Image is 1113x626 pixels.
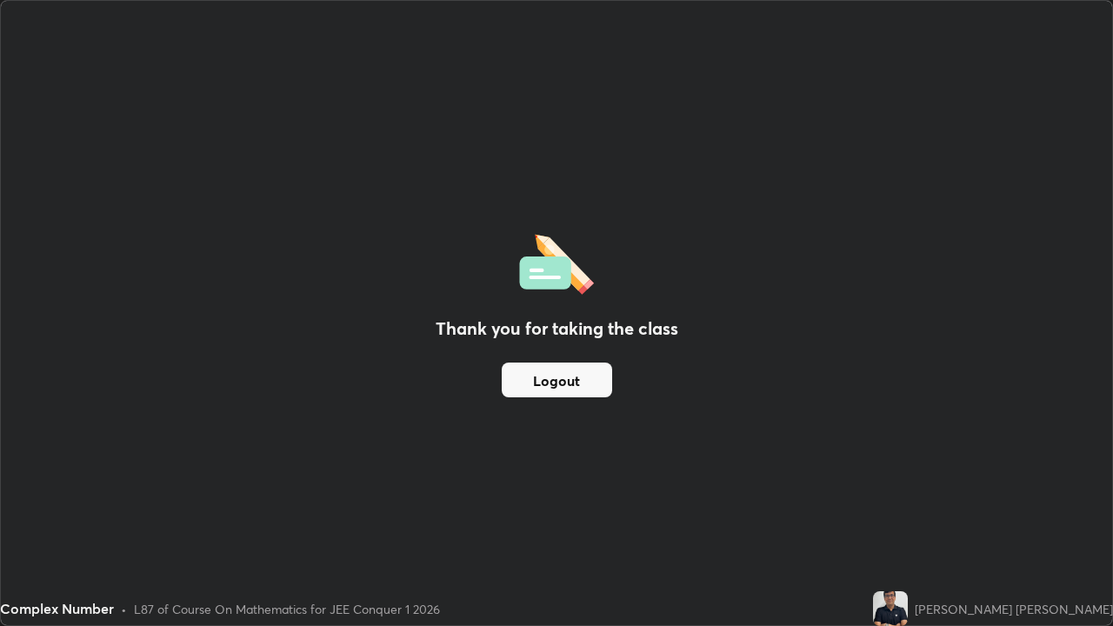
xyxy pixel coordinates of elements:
button: Logout [502,363,612,397]
div: [PERSON_NAME] [PERSON_NAME] [915,600,1113,618]
div: • [121,600,127,618]
div: L87 of Course On Mathematics for JEE Conquer 1 2026 [134,600,440,618]
img: offlineFeedback.1438e8b3.svg [519,229,594,295]
img: 1bd69877dafd4480bd87b8e1d71fc0d6.jpg [873,591,908,626]
h2: Thank you for taking the class [436,316,678,342]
